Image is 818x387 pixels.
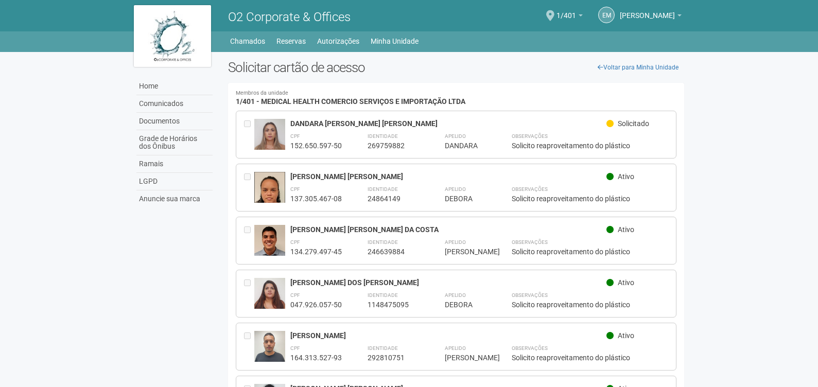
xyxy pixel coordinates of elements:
div: DANDARA [PERSON_NAME] [PERSON_NAME] [290,119,607,128]
span: Ativo [618,172,634,181]
div: [PERSON_NAME] [445,247,486,256]
strong: Identidade [368,186,398,192]
div: [PERSON_NAME] DOS [PERSON_NAME] [290,278,607,287]
strong: Observações [512,345,548,351]
a: Minha Unidade [371,34,419,48]
div: DANDARA [445,141,486,150]
span: 1/401 [556,2,576,20]
div: 137.305.467-08 [290,194,342,203]
strong: Identidade [368,292,398,298]
div: [PERSON_NAME] [290,331,607,340]
small: Membros da unidade [236,91,677,96]
img: logo.jpg [134,5,211,67]
div: Solicito reaproveitamento do plástico [512,194,669,203]
div: 1148475095 [368,300,419,309]
div: 246639884 [368,247,419,256]
a: [PERSON_NAME] [620,13,682,21]
a: Comunicados [136,95,213,113]
div: Entre em contato com a Aministração para solicitar o cancelamento ou 2a via [244,172,254,203]
img: user.jpg [254,172,285,216]
span: Ativo [618,278,634,287]
strong: Identidade [368,239,398,245]
a: 1/401 [556,13,583,21]
a: Grade de Horários dos Ônibus [136,130,213,155]
a: Autorizações [317,34,359,48]
strong: Apelido [445,292,466,298]
strong: Apelido [445,345,466,351]
div: 164.313.527-93 [290,353,342,362]
a: Reservas [276,34,306,48]
div: [PERSON_NAME] [PERSON_NAME] [290,172,607,181]
a: Home [136,78,213,95]
img: user.jpg [254,278,285,316]
div: 24864149 [368,194,419,203]
div: 292810751 [368,353,419,362]
strong: Apelido [445,133,466,139]
div: 047.926.057-50 [290,300,342,309]
strong: Apelido [445,186,466,192]
a: LGPD [136,173,213,190]
img: user.jpg [254,119,285,159]
h2: Solicitar cartão de acesso [228,60,685,75]
strong: CPF [290,292,300,298]
img: user.jpg [254,331,285,372]
a: Ramais [136,155,213,173]
a: Documentos [136,113,213,130]
div: 269759882 [368,141,419,150]
div: Solicito reaproveitamento do plástico [512,141,669,150]
span: Eloisa Mazoni Guntzel [620,2,675,20]
div: Solicito reaproveitamento do plástico [512,353,669,362]
img: user.jpg [254,225,285,262]
strong: Identidade [368,345,398,351]
div: Solicito reaproveitamento do plástico [512,247,669,256]
strong: Observações [512,292,548,298]
strong: CPF [290,186,300,192]
span: Ativo [618,331,634,340]
a: Anuncie sua marca [136,190,213,207]
a: EM [598,7,615,23]
strong: Observações [512,239,548,245]
div: Solicito reaproveitamento do plástico [512,300,669,309]
strong: CPF [290,239,300,245]
strong: Identidade [368,133,398,139]
div: [PERSON_NAME] [PERSON_NAME] DA COSTA [290,225,607,234]
a: Voltar para Minha Unidade [592,60,684,75]
span: Solicitado [618,119,649,128]
div: Entre em contato com a Aministração para solicitar o cancelamento ou 2a via [244,278,254,309]
strong: Observações [512,186,548,192]
div: Entre em contato com a Aministração para solicitar o cancelamento ou 2a via [244,119,254,150]
div: [PERSON_NAME] [445,353,486,362]
strong: Observações [512,133,548,139]
div: 152.650.597-50 [290,141,342,150]
div: 134.279.497-45 [290,247,342,256]
div: Entre em contato com a Aministração para solicitar o cancelamento ou 2a via [244,331,254,362]
strong: CPF [290,345,300,351]
span: Ativo [618,225,634,234]
a: Chamados [230,34,265,48]
strong: Apelido [445,239,466,245]
div: Entre em contato com a Aministração para solicitar o cancelamento ou 2a via [244,225,254,256]
span: O2 Corporate & Offices [228,10,351,24]
h4: 1/401 - MEDICAL HEALTH COMERCIO SERVIÇOS E IMPORTAÇÃO LTDA [236,91,677,105]
div: DEBORA [445,300,486,309]
div: DEBORA [445,194,486,203]
strong: CPF [290,133,300,139]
